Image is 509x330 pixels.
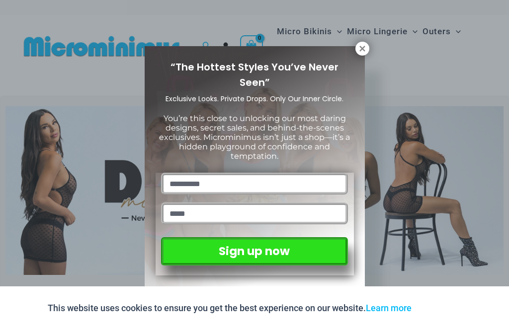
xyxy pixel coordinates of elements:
[355,42,369,56] button: Close
[48,301,412,316] p: This website uses cookies to ensure you get the best experience on our website.
[419,296,461,320] button: Accept
[159,114,350,161] span: You’re this close to unlocking our most daring designs, secret sales, and behind-the-scenes exclu...
[166,94,343,104] span: Exclusive Looks. Private Drops. Only Our Inner Circle.
[366,303,412,313] a: Learn more
[170,60,339,89] span: “The Hottest Styles You’ve Never Seen”
[161,237,347,265] button: Sign up now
